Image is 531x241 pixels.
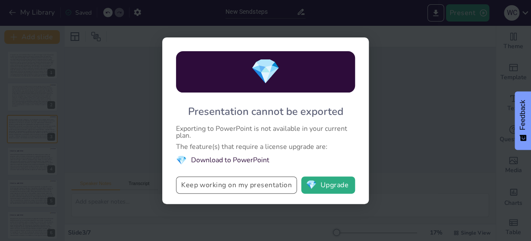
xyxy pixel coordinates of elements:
[250,55,281,88] span: diamond
[176,143,355,150] div: The feature(s) that require a license upgrade are:
[188,105,343,118] div: Presentation cannot be exported
[176,154,187,166] span: diamond
[176,125,355,139] div: Exporting to PowerPoint is not available in your current plan.
[176,154,355,166] li: Download to PowerPoint
[306,181,317,189] span: diamond
[515,91,531,150] button: Feedback - Show survey
[519,100,527,130] span: Feedback
[176,176,297,194] button: Keep working on my presentation
[301,176,355,194] button: diamondUpgrade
